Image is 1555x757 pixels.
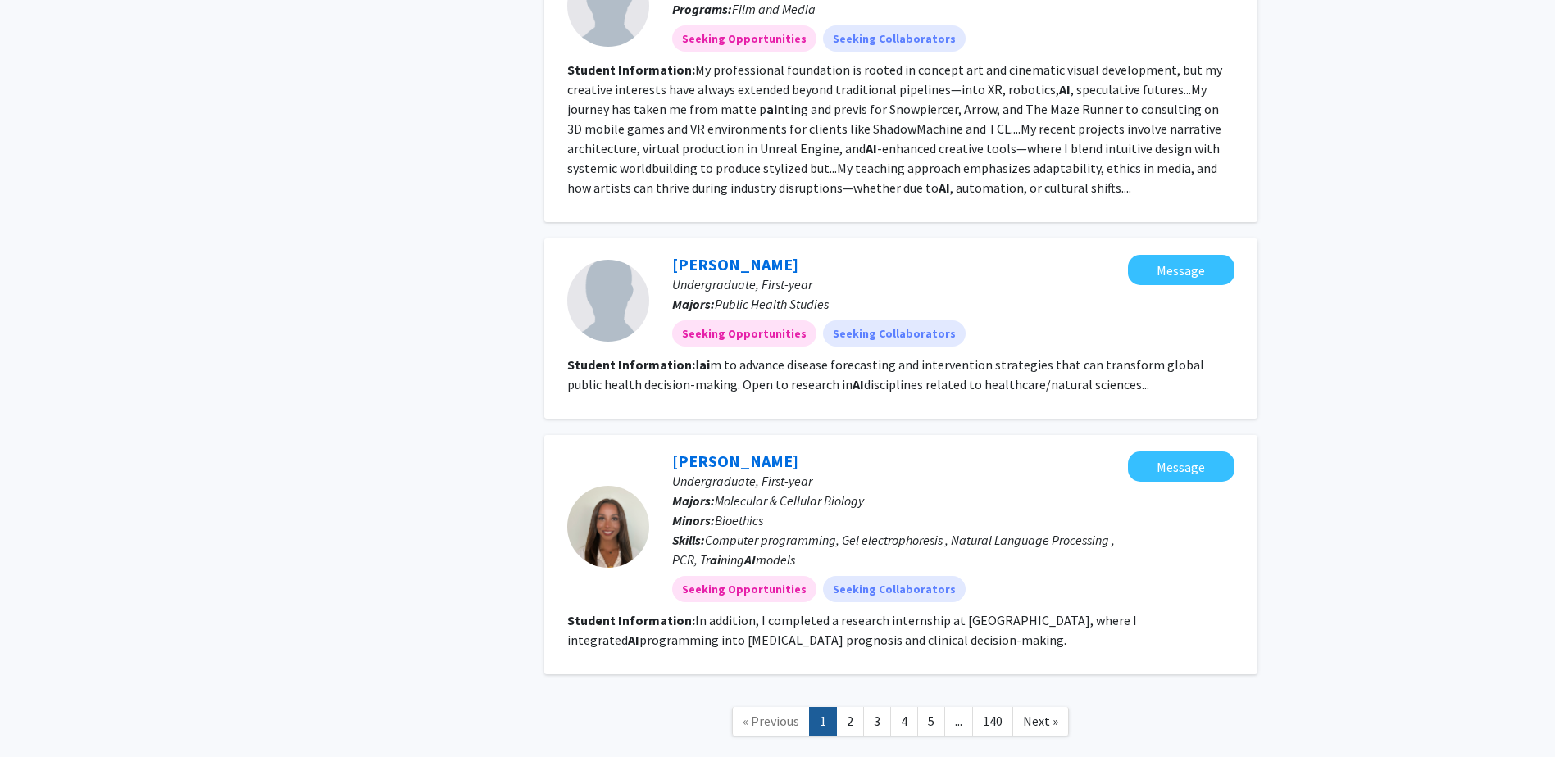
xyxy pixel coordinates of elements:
[672,532,705,548] b: Skills:
[672,473,812,489] span: Undergraduate, First-year
[1128,255,1234,285] button: Message Shubham Kale
[672,512,715,528] b: Minors:
[1023,713,1058,729] span: Next »
[672,25,816,52] mat-chip: Seeking Opportunities
[863,707,891,736] a: 3
[672,576,816,602] mat-chip: Seeking Opportunities
[672,296,715,312] b: Majors:
[823,320,966,347] mat-chip: Seeking Collaborators
[732,707,810,736] a: Previous Page
[672,320,816,347] mat-chip: Seeking Opportunities
[567,612,1137,648] fg-read-more: In addition, I completed a research internship at [GEOGRAPHIC_DATA], where I integrated programmi...
[544,691,1257,757] nav: Page navigation
[12,683,70,745] iframe: Chat
[710,551,721,568] b: ai
[890,707,918,736] a: 4
[715,492,864,509] span: Molecular & Cellular Biology
[972,707,1013,736] a: 140
[628,632,639,648] b: AI
[766,101,777,117] b: ai
[672,276,812,292] span: Undergraduate, First-year
[823,576,966,602] mat-chip: Seeking Collaborators
[672,1,732,17] b: Programs:
[732,1,816,17] span: Film and Media
[917,707,945,736] a: 5
[567,61,695,78] b: Student Information:
[823,25,966,52] mat-chip: Seeking Collaborators
[955,713,962,729] span: ...
[672,254,798,274] a: [PERSON_NAME]
[1059,81,1071,97] b: AI
[715,296,829,312] span: Public Health Studies
[1128,451,1234,482] button: Message Ariana Goli
[809,707,837,736] a: 1
[567,356,1204,392] fg-read-more: I m to advance disease forecasting and intervention strategies that can transform global public h...
[567,356,695,373] b: Student Information:
[836,707,864,736] a: 2
[1012,707,1069,736] a: Next
[567,61,1222,196] fg-read-more: My professional foundation is rooted in concept art and cinematic visual development, but my crea...
[939,179,950,196] b: AI
[672,492,715,509] b: Majors:
[866,140,877,156] b: AI
[672,532,1115,568] span: Computer programming, Gel electrophoresis , Natural Language Processing , PCR, Tr ning models
[699,356,710,373] b: ai
[744,551,756,568] b: AI
[853,376,864,392] b: AI
[567,612,695,628] b: Student Information:
[715,512,763,528] span: Bioethics
[743,713,799,729] span: « Previous
[672,451,798,471] a: [PERSON_NAME]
